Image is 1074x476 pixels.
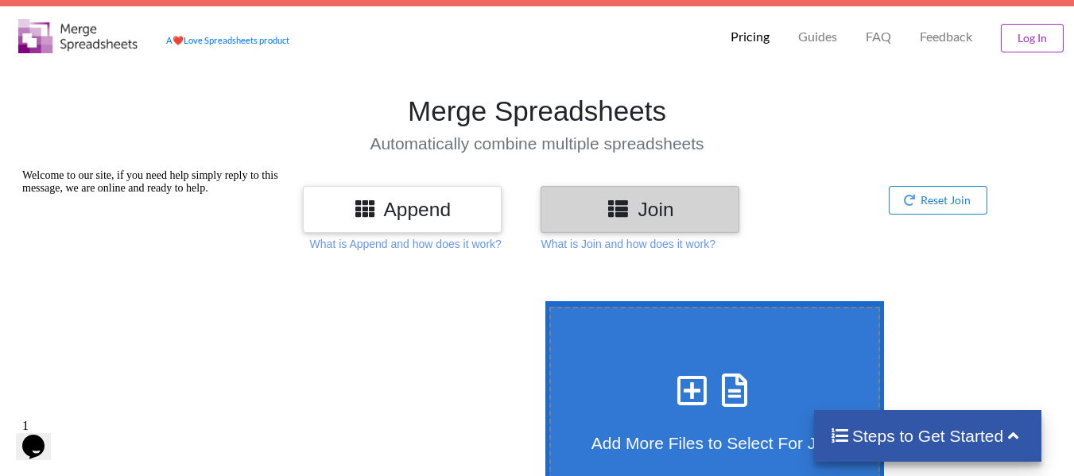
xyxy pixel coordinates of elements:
span: Welcome to our site, if you need help simply reply to this message, we are online and ready to help. [6,6,262,31]
span: heart [173,35,184,45]
img: Logo.png [18,19,138,53]
p: What is Append and how does it work? [310,236,502,252]
p: What is Join and how does it work? [541,236,715,252]
iframe: chat widget [16,163,302,404]
button: Log In [1001,24,1064,52]
span: Add More Files to Select For Join [591,434,838,452]
button: Reset Join [889,186,988,215]
p: Guides [798,29,837,45]
a: AheartLove Spreadsheets product [166,35,289,45]
h3: Append [315,198,490,221]
iframe: chat widget [16,412,67,460]
h4: Steps to Get Started [830,426,1026,446]
p: FAQ [866,29,891,45]
p: Pricing [731,29,770,45]
span: Feedback [920,30,972,43]
div: Welcome to our site, if you need help simply reply to this message, we are online and ready to help. [6,6,293,32]
h3: Join [553,198,727,221]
